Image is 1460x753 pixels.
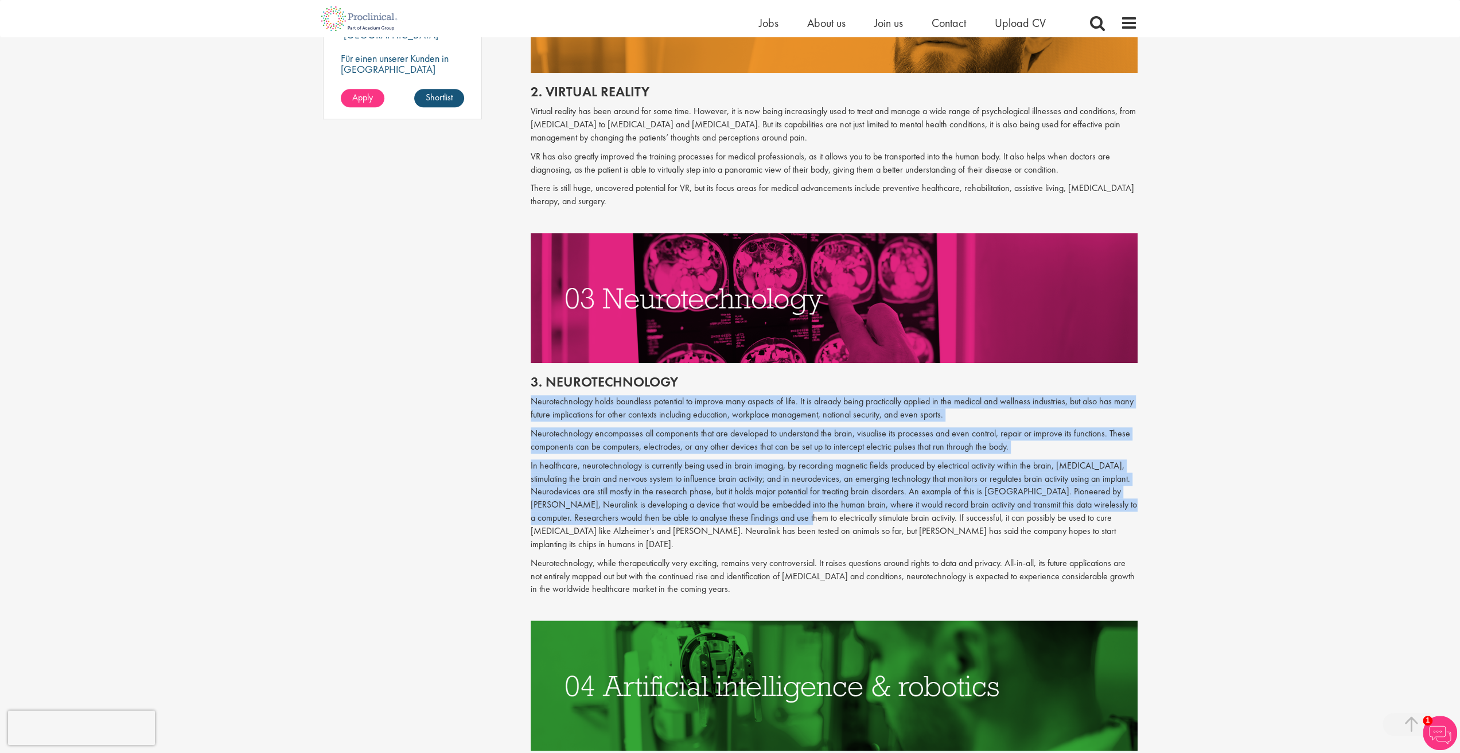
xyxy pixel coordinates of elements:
[531,427,1138,454] p: Neurotechnology encompasses all components that are developed to understand the brain, visualise ...
[759,15,778,30] a: Jobs
[531,557,1138,596] p: Neurotechnology, while therapeutically very exciting, remains very controversial. It raises quest...
[531,182,1138,208] p: There is still huge, uncovered potential for VR, but its focus areas for medical advancements inc...
[531,374,1138,389] h2: 3. Neurotechnology
[352,91,373,103] span: Apply
[341,53,465,118] p: Für einen unserer Kunden in [GEOGRAPHIC_DATA] suchen wir ab sofort einen Leitenden Systemarchitek...
[531,150,1138,177] p: VR has also greatly improved the training processes for medical professionals, as it allows you t...
[874,15,903,30] a: Join us
[414,89,464,107] a: Shortlist
[932,15,966,30] a: Contact
[1423,716,1432,725] span: 1
[995,15,1046,30] a: Upload CV
[531,395,1138,422] p: Neurotechnology holds boundless potential to improve many aspects of life. It is already being pr...
[807,15,846,30] a: About us
[341,89,384,107] a: Apply
[1423,716,1457,750] img: Chatbot
[8,711,155,745] iframe: reCAPTCHA
[531,459,1138,551] p: In healthcare, neurotechnology is currently being used in brain imaging, by recording magnetic fi...
[531,105,1138,145] p: Virtual reality has been around for some time. However, it is now being increasingly used to trea...
[531,84,1138,99] h2: 2. Virtual reality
